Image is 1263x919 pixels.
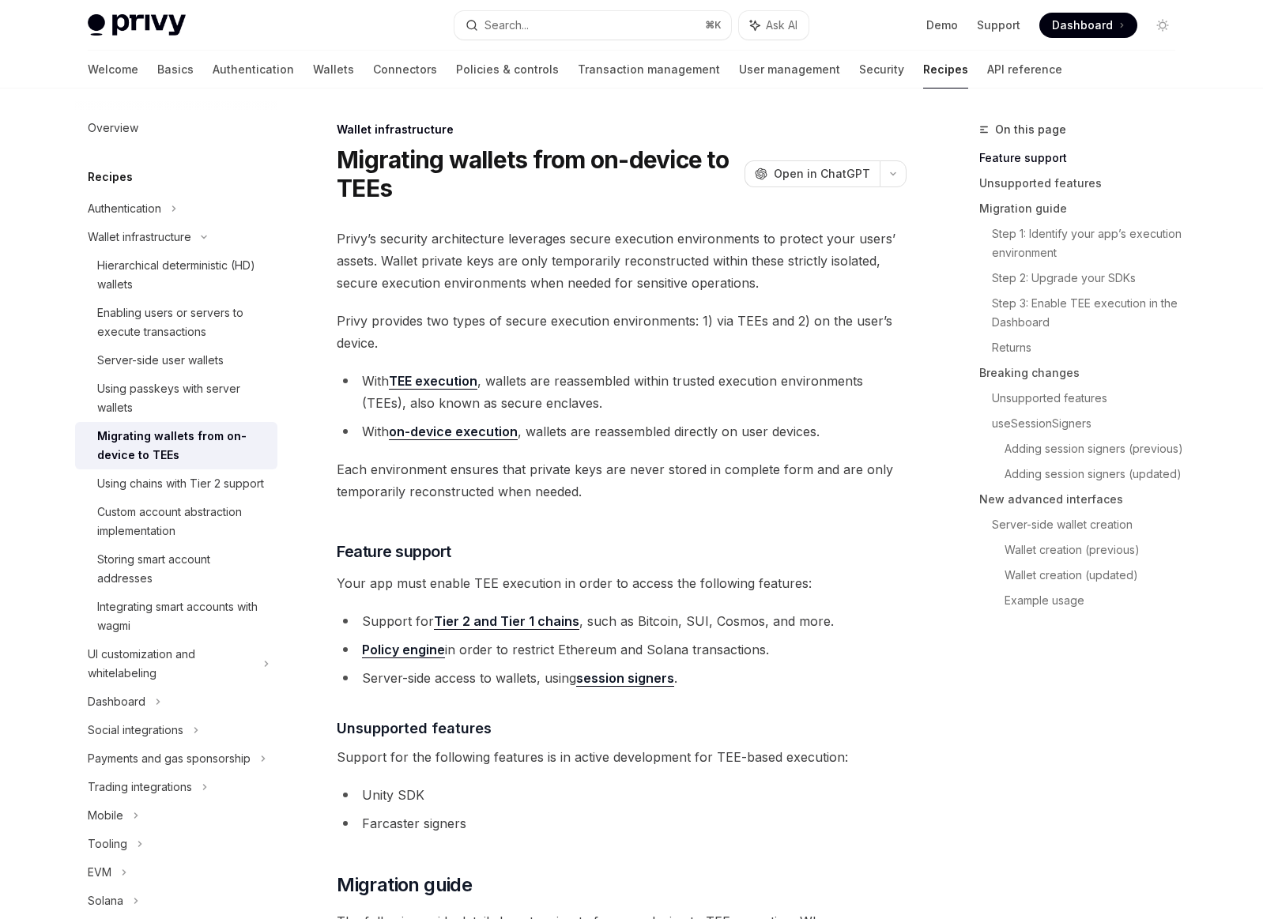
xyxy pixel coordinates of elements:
[75,469,277,498] a: Using chains with Tier 2 support
[337,638,907,661] li: in order to restrict Ethereum and Solana transactions.
[774,166,870,182] span: Open in ChatGPT
[337,122,907,137] div: Wallet infrastructure
[337,746,907,768] span: Support for the following features is in active development for TEE-based execution:
[979,196,1188,221] a: Migration guide
[75,114,277,142] a: Overview
[992,266,1188,291] a: Step 2: Upgrade your SDKs
[576,670,674,687] a: session signers
[88,228,191,247] div: Wallet infrastructure
[373,51,437,89] a: Connectors
[389,373,477,390] a: TEE execution
[337,610,907,632] li: Support for , such as Bitcoin, SUI, Cosmos, and more.
[97,351,224,370] div: Server-side user wallets
[979,487,1188,512] a: New advanced interfaces
[88,168,133,186] h5: Recipes
[97,597,268,635] div: Integrating smart accounts with wagmi
[75,346,277,375] a: Server-side user wallets
[75,593,277,640] a: Integrating smart accounts with wagmi
[923,51,968,89] a: Recipes
[362,642,445,658] a: Policy engine
[979,145,1188,171] a: Feature support
[1005,563,1188,588] a: Wallet creation (updated)
[987,51,1062,89] a: API reference
[992,291,1188,335] a: Step 3: Enable TEE execution in the Dashboard
[456,51,559,89] a: Policies & controls
[88,834,127,853] div: Tooling
[745,160,880,187] button: Open in ChatGPT
[1005,588,1188,613] a: Example usage
[337,420,907,443] li: With , wallets are reassembled directly on user devices.
[337,540,451,563] span: Feature support
[88,119,138,137] div: Overview
[337,667,907,689] li: Server-side access to wallets, using .
[484,16,529,35] div: Search...
[88,749,251,768] div: Payments and gas sponsorship
[213,51,294,89] a: Authentication
[1150,13,1175,38] button: Toggle dark mode
[1005,461,1188,487] a: Adding session signers (updated)
[979,171,1188,196] a: Unsupported features
[705,19,722,32] span: ⌘ K
[434,613,579,630] a: Tier 2 and Tier 1 chains
[97,474,264,493] div: Using chains with Tier 2 support
[75,545,277,593] a: Storing smart account addresses
[992,335,1188,360] a: Returns
[97,379,268,417] div: Using passkeys with server wallets
[1039,13,1137,38] a: Dashboard
[97,503,268,540] div: Custom account abstraction implementation
[75,299,277,346] a: Enabling users or servers to execute transactions
[88,199,161,218] div: Authentication
[389,424,518,440] a: on-device execution
[992,386,1188,411] a: Unsupported features
[88,692,145,711] div: Dashboard
[88,806,123,825] div: Mobile
[97,256,268,294] div: Hierarchical deterministic (HD) wallets
[88,863,111,882] div: EVM
[88,721,183,740] div: Social integrations
[337,784,907,806] li: Unity SDK
[75,251,277,299] a: Hierarchical deterministic (HD) wallets
[337,872,472,898] span: Migration guide
[992,221,1188,266] a: Step 1: Identify your app’s execution environment
[766,17,797,33] span: Ask AI
[88,14,186,36] img: light logo
[992,512,1188,537] a: Server-side wallet creation
[992,411,1188,436] a: useSessionSigners
[88,51,138,89] a: Welcome
[337,228,907,294] span: Privy’s security architecture leverages secure execution environments to protect your users’ asse...
[75,375,277,422] a: Using passkeys with server wallets
[313,51,354,89] a: Wallets
[88,645,254,683] div: UI customization and whitelabeling
[88,891,123,910] div: Solana
[979,360,1188,386] a: Breaking changes
[739,51,840,89] a: User management
[337,572,907,594] span: Your app must enable TEE execution in order to access the following features:
[739,11,809,40] button: Ask AI
[859,51,904,89] a: Security
[1005,436,1188,461] a: Adding session signers (previous)
[977,17,1020,33] a: Support
[337,145,738,202] h1: Migrating wallets from on-device to TEEs
[97,427,268,465] div: Migrating wallets from on-device to TEEs
[337,717,492,739] span: Unsupported features
[97,303,268,341] div: Enabling users or servers to execute transactions
[454,11,731,40] button: Search...⌘K
[337,458,907,503] span: Each environment ensures that private keys are never stored in complete form and are only tempora...
[157,51,194,89] a: Basics
[88,778,192,797] div: Trading integrations
[75,498,277,545] a: Custom account abstraction implementation
[1052,17,1113,33] span: Dashboard
[337,812,907,834] li: Farcaster signers
[578,51,720,89] a: Transaction management
[995,120,1066,139] span: On this page
[75,422,277,469] a: Migrating wallets from on-device to TEEs
[97,550,268,588] div: Storing smart account addresses
[926,17,958,33] a: Demo
[1005,537,1188,563] a: Wallet creation (previous)
[337,370,907,414] li: With , wallets are reassembled within trusted execution environments (TEEs), also known as secure...
[337,310,907,354] span: Privy provides two types of secure execution environments: 1) via TEEs and 2) on the user’s device.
